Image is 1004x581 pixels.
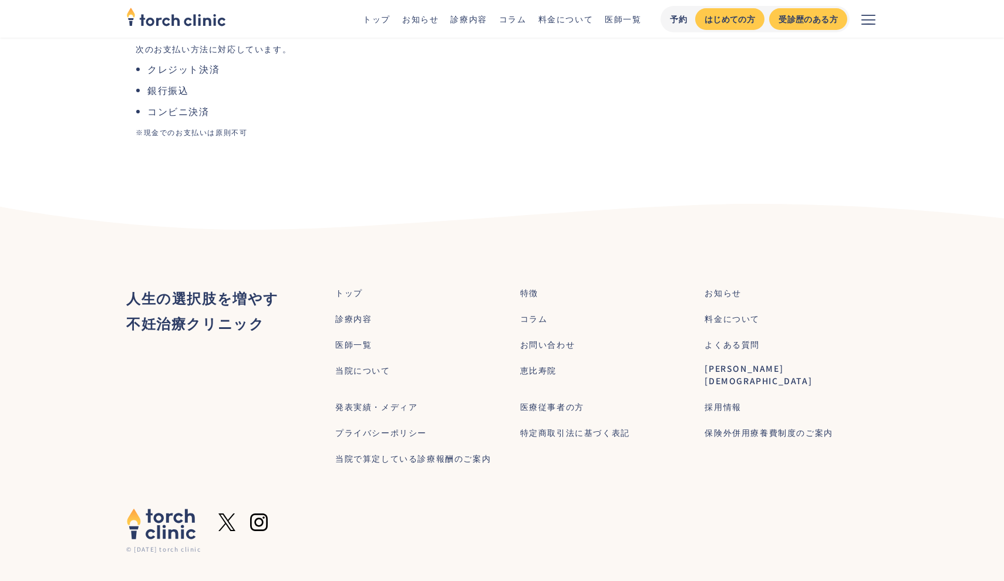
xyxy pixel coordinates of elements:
[335,426,427,439] a: プライバシーポリシー
[335,287,363,299] a: トップ
[705,338,760,351] a: よくある質問
[705,313,760,325] a: 料金について
[450,13,487,25] a: 診療内容
[520,426,630,439] a: 特定商取引法に基づく表記
[402,13,439,25] a: お知らせ
[538,13,594,25] a: 料金について
[695,8,764,30] a: はじめての方
[335,401,417,413] a: 発表実績・メディア
[769,8,847,30] a: 受診歴のある方
[126,508,197,540] img: torch clinic
[335,313,372,325] a: 診療内容
[126,4,226,29] img: torch clinic
[136,41,291,57] div: 次のお支払い方法に対応しています。
[136,125,868,139] div: ※現金でのお支払いは原則不可
[218,513,235,531] img: X formerly twitter
[126,313,264,333] strong: 不妊治療クリニック
[126,545,201,553] div: © [DATE] torch clinic
[335,338,372,351] a: 医師一覧
[520,338,575,351] a: お問い合わせ
[126,285,279,335] div: ‍
[670,13,688,25] div: 予約
[126,287,279,308] strong: 人生の選択肢を増やす ‍
[499,13,527,25] a: コラム
[335,452,491,465] a: 当院で算定している診療報酬のご案内
[250,513,268,531] img: Instagram
[147,104,868,118] li: コンビニ決済
[705,401,741,413] a: 採用情報
[705,426,833,439] a: 保険外併用療養費制度のご案内
[147,62,868,76] li: クレジット決済
[705,287,741,299] a: お知らせ
[705,362,878,387] a: [PERSON_NAME][DEMOGRAPHIC_DATA]
[605,13,641,25] a: 医師一覧
[705,13,755,25] div: はじめての方
[520,364,557,377] a: 恵比寿院
[335,364,390,377] a: 当院について
[520,287,538,299] a: 特徴
[520,401,584,413] a: 医療従事者の方
[779,13,838,25] div: 受診歴のある方
[147,83,868,97] li: 銀行振込
[520,313,548,325] a: コラム
[126,8,226,29] a: home
[363,13,390,25] a: トップ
